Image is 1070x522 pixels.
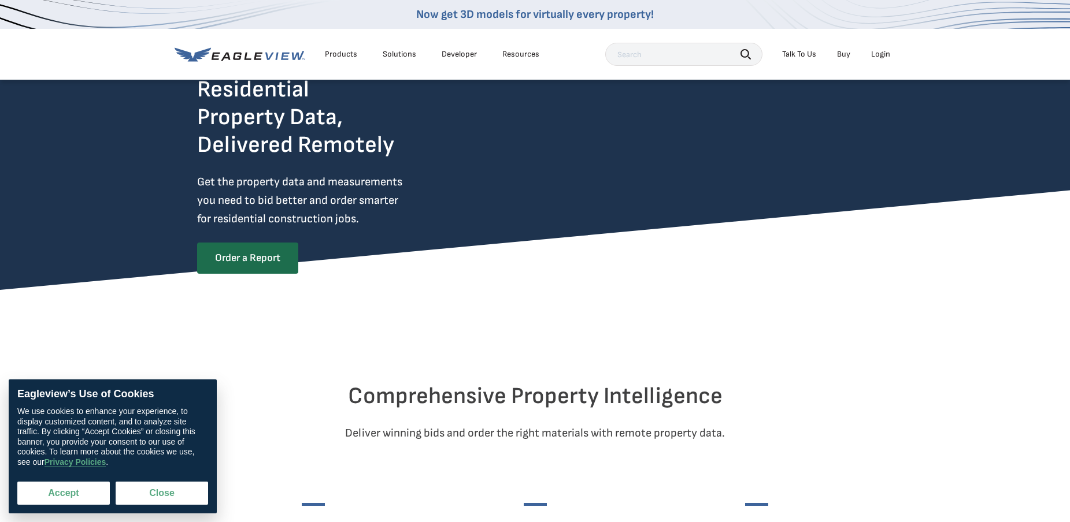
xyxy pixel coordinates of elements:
[383,49,416,59] div: Solutions
[197,382,873,410] h2: Comprehensive Property Intelligence
[197,76,394,159] h2: Residential Property Data, Delivered Remotely
[197,173,450,228] p: Get the property data and measurements you need to bid better and order smarter for residential c...
[45,457,106,467] a: Privacy Policies
[197,424,873,442] p: Deliver winning bids and order the right materials with remote property data.
[17,388,208,401] div: Eagleview’s Use of Cookies
[502,49,539,59] div: Resources
[837,49,850,59] a: Buy
[871,49,890,59] div: Login
[325,49,357,59] div: Products
[782,49,816,59] div: Talk To Us
[416,8,654,21] a: Now get 3D models for virtually every property!
[197,243,298,274] a: Order a Report
[116,482,208,505] button: Close
[17,482,110,505] button: Accept
[17,407,208,467] div: We use cookies to enhance your experience, to display customized content, and to analyze site tra...
[442,49,477,59] a: Developer
[605,43,762,66] input: Search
